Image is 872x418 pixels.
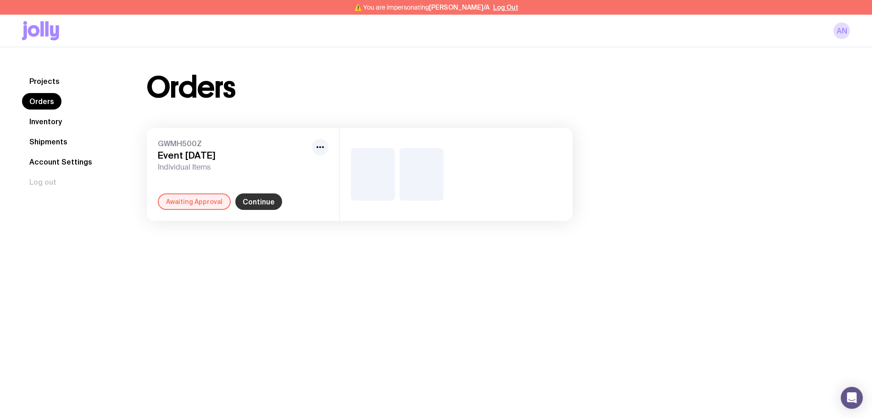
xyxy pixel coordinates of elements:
div: Awaiting Approval [158,193,231,210]
a: Inventory [22,113,69,130]
div: Open Intercom Messenger [841,387,863,409]
a: Orders [22,93,61,110]
h3: Event [DATE] [158,150,308,161]
h1: Orders [147,73,235,102]
a: Account Settings [22,154,100,170]
a: Projects [22,73,67,89]
button: Log out [22,174,64,190]
a: Shipments [22,133,75,150]
a: AN [833,22,850,39]
button: Log Out [493,4,518,11]
span: Individual Items [158,163,308,172]
span: ⚠️ You are impersonating [354,4,489,11]
a: Continue [235,193,282,210]
span: GWMH500Z [158,139,308,148]
span: [PERSON_NAME]/A [429,4,489,11]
